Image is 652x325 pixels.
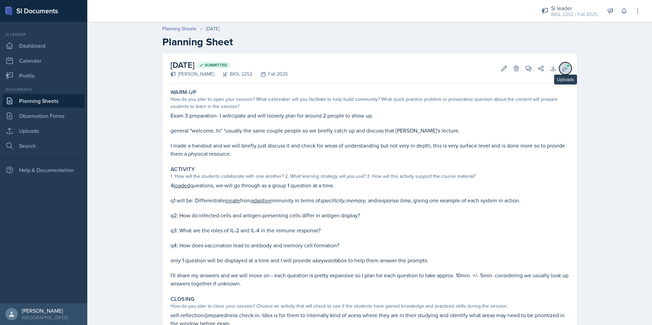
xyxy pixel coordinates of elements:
[3,69,85,82] a: Profile
[171,241,569,249] p: q4: How does vaccination lead to antibody and memory cell formation?
[171,89,197,96] label: Warm-Up
[171,111,569,120] p: Exam 3 preparation- I anticipate and will loosely plan for around 2 people to show up.
[22,314,68,321] div: [GEOGRAPHIC_DATA]
[171,166,195,173] label: Activity
[346,197,365,204] em: memory
[171,196,569,204] p: q1 will be: Differentiate from immunity in terms of , , and , giving one example of each system i...
[214,71,252,78] div: BIOL 2252
[171,296,195,303] label: Closing
[162,25,196,32] a: Planning Sheets
[171,226,569,234] p: q3: What are the roles of IL-2 and IL-4 in the immune response?
[3,39,85,52] a: Dashboard
[3,94,85,108] a: Planning Sheets
[171,303,569,310] div: How do you plan to close your session? Choose an activity that will check to see if the students ...
[3,139,85,153] a: Search
[171,271,569,288] p: I'll share my answers and we will move on - each question is pretty expansive so I plan for each ...
[3,109,85,123] a: Observation Forms
[551,11,597,18] div: BIOL 2252 / Fall 2025
[162,36,577,48] h2: Planning Sheet
[171,173,569,180] div: 1. How will the students collaborate with one another? 2. What learning strategy will you use? 3....
[171,126,569,135] p: general "welcome, hi" *usually the same couple people so we briefly catch up and discuss that [PE...
[206,25,220,32] div: [DATE]
[3,87,85,93] div: Documents
[171,181,569,189] p: 4 questions, we will go through as a group 1 question at a time.
[171,71,214,78] div: [PERSON_NAME]
[3,124,85,138] a: Uploads
[559,62,572,75] button: Uploads
[320,197,344,204] em: specificity
[551,4,597,12] div: Si leader
[251,197,271,204] u: adaptive
[252,71,288,78] div: Fall 2025
[22,307,68,314] div: [PERSON_NAME]
[315,257,338,264] em: keywords
[171,59,288,71] h2: [DATE]
[3,31,85,37] div: Si leader
[3,54,85,67] a: Calendar
[171,96,569,110] div: How do you plan to open your session? What icebreaker will you facilitate to help build community...
[377,197,411,204] em: response time
[171,256,569,264] p: only 1 question will be displayed at a time and I will provide a box to help them answer the prom...
[171,211,569,219] p: q2: How do infected cells and antigen-presenting cells differ in antigen display?
[174,182,190,189] u: loaded
[171,141,569,158] p: I made a handout and we will briefly just discuss it and check for areas of understanding but not...
[205,62,227,68] span: Submitted
[225,197,240,204] u: innate
[3,163,85,177] div: Help & Documentation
